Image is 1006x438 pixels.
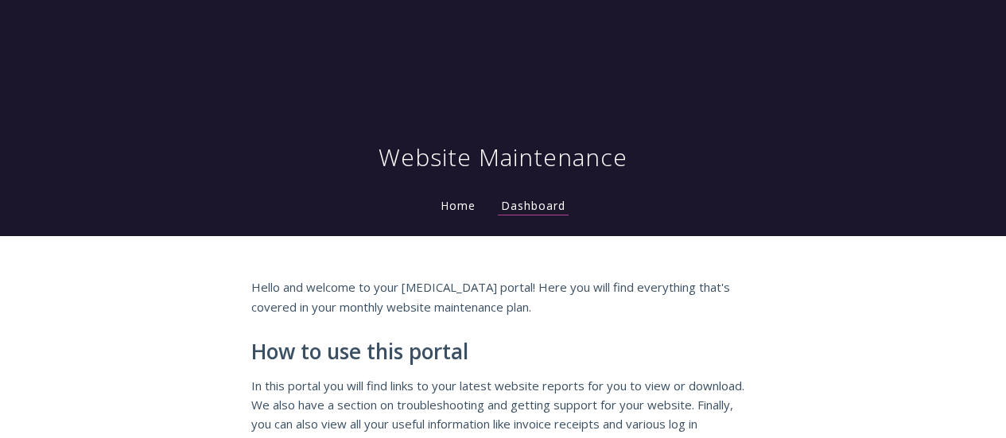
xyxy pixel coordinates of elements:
[251,277,755,316] p: Hello and welcome to your [MEDICAL_DATA] portal! Here you will find everything that's covered in ...
[437,198,479,213] a: Home
[251,340,755,364] h2: How to use this portal
[379,141,627,173] h1: Website Maintenance
[498,198,569,215] a: Dashboard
